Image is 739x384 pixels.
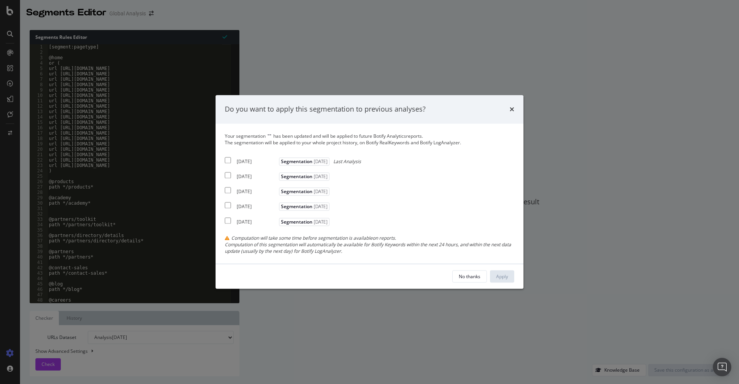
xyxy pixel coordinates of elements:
[333,158,361,165] span: Last Analysis
[490,270,514,283] button: Apply
[237,204,277,210] div: [DATE]
[313,204,328,210] span: [DATE]
[279,218,329,226] span: Segmentation
[216,95,523,289] div: modal
[510,104,514,114] div: times
[225,241,514,254] div: Computation of this segmentation will automatically be available for Botify Keywords within the n...
[496,273,508,280] div: Apply
[313,158,328,165] span: [DATE]
[313,174,328,180] span: [DATE]
[237,219,277,225] div: [DATE]
[225,133,514,146] div: Your segmentation has been updated and will be applied to future Botify Analytics reports.
[225,104,426,114] div: Do you want to apply this segmentation to previous analyses?
[279,203,329,211] span: Segmentation
[225,139,514,146] div: The segmentation will be applied to your whole project history, on Botify RealKeywords and Botify...
[279,188,329,196] span: Segmentation
[237,189,277,195] div: [DATE]
[237,158,277,165] div: [DATE]
[231,235,396,241] span: Computation will take some time before segmentation is available on reports.
[279,173,329,181] span: Segmentation
[237,174,277,180] div: [DATE]
[279,157,329,165] span: Segmentation
[452,270,487,283] button: No thanks
[713,358,731,376] div: Open Intercom Messenger
[268,133,271,139] span: " "
[459,273,480,280] div: No thanks
[313,219,328,225] span: [DATE]
[313,189,328,195] span: [DATE]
